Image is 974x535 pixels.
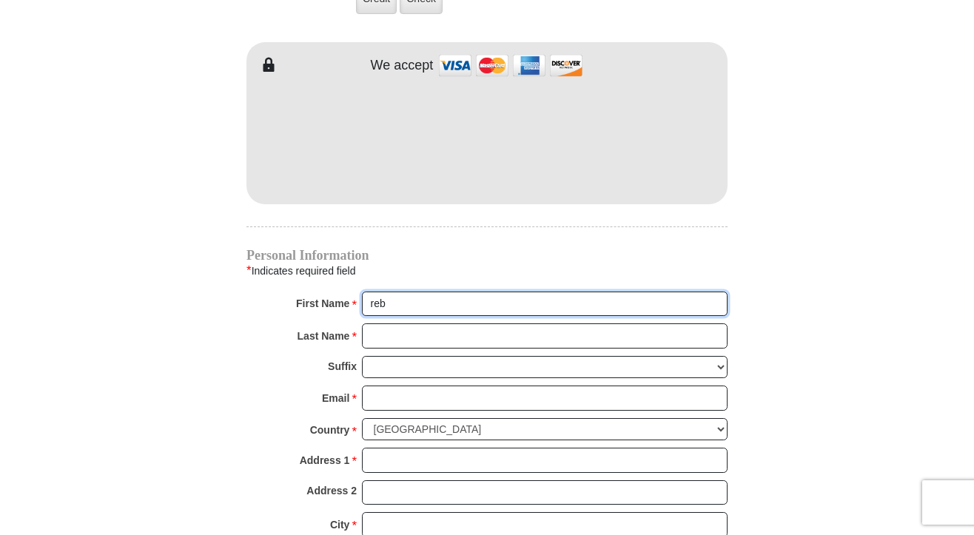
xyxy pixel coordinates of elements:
h4: We accept [371,58,434,74]
strong: Suffix [328,356,357,377]
strong: Address 1 [300,450,350,471]
div: Indicates required field [246,261,728,280]
strong: Email [322,388,349,408]
strong: City [330,514,349,535]
h4: Personal Information [246,249,728,261]
strong: First Name [296,293,349,314]
strong: Address 2 [306,480,357,501]
strong: Country [310,420,350,440]
strong: Last Name [298,326,350,346]
img: credit cards accepted [437,50,585,81]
